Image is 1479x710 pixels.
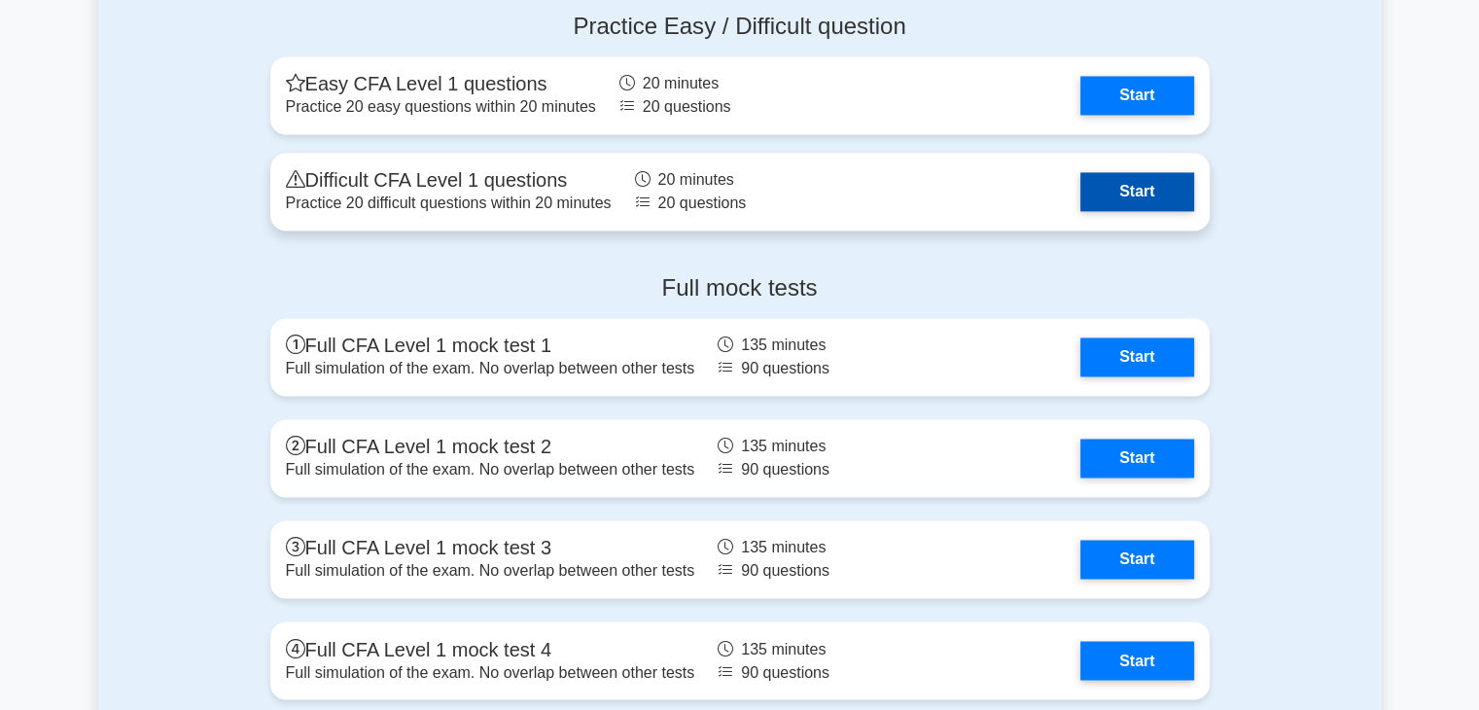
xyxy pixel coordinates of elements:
h4: Full mock tests [270,274,1210,302]
h4: Practice Easy / Difficult question [270,13,1210,41]
a: Start [1080,76,1193,115]
a: Start [1080,540,1193,579]
a: Start [1080,337,1193,376]
a: Start [1080,172,1193,211]
a: Start [1080,439,1193,478]
a: Start [1080,641,1193,680]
